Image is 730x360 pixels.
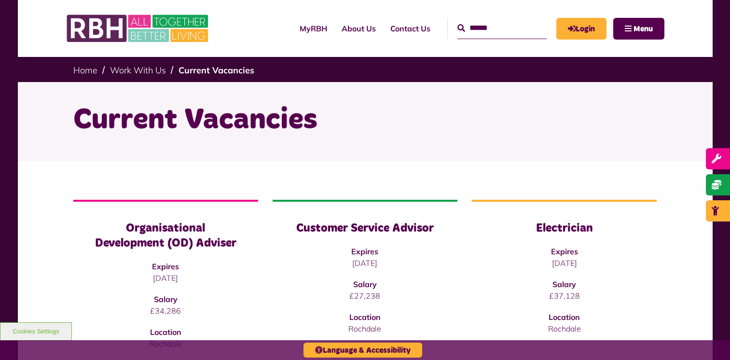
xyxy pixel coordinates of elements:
[154,294,178,304] strong: Salary
[552,279,576,289] strong: Salary
[491,290,637,302] p: £37,128
[93,221,239,251] h3: Organisational Development (OD) Adviser
[334,15,383,42] a: About Us
[152,262,179,271] strong: Expires
[292,15,334,42] a: MyRBH
[349,312,381,322] strong: Location
[303,343,422,358] button: Language & Accessibility
[93,272,239,284] p: [DATE]
[556,18,606,40] a: MyRBH
[93,338,239,349] p: Rochdale
[292,323,438,334] p: Rochdale
[351,247,378,256] strong: Expires
[150,327,181,337] strong: Location
[93,305,239,317] p: £34,286
[73,65,97,76] a: Home
[66,10,211,47] img: RBH
[491,257,637,269] p: [DATE]
[491,323,637,334] p: Rochdale
[292,290,438,302] p: £27,238
[73,101,657,139] h1: Current Vacancies
[353,279,377,289] strong: Salary
[383,15,438,42] a: Contact Us
[292,221,438,236] h3: Customer Service Advisor
[613,18,664,40] button: Navigation
[549,312,580,322] strong: Location
[634,25,653,33] span: Menu
[491,221,637,236] h3: Electrician
[292,257,438,269] p: [DATE]
[110,65,166,76] a: Work With Us
[179,65,254,76] a: Current Vacancies
[551,247,578,256] strong: Expires
[687,317,730,360] iframe: Netcall Web Assistant for live chat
